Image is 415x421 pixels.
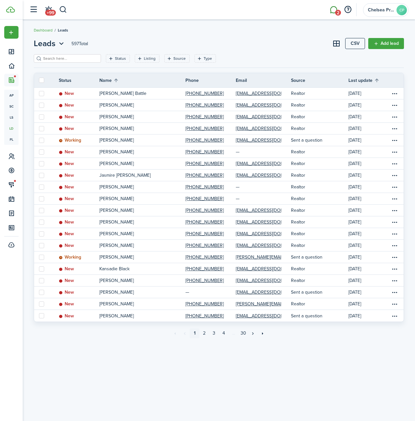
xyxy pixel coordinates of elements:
a: Dashboard [34,27,53,33]
a: Open menu [391,240,404,251]
a: [DATE] [348,251,391,263]
a: [PHONE_NUMBER] [185,146,236,158]
a: Realtor [291,275,348,286]
a: [DATE] [348,298,391,310]
p: Jasmire [PERSON_NAME] [99,172,151,179]
a: [EMAIL_ADDRESS][DOMAIN_NAME] [236,172,307,179]
status: Working [59,255,81,260]
a: [PERSON_NAME] [99,228,185,239]
a: [EMAIL_ADDRESS][DOMAIN_NAME] [236,160,307,167]
a: Realtor [291,146,348,158]
a: [EMAIL_ADDRESS][DOMAIN_NAME] [236,99,291,111]
a: [PHONE_NUMBER] [185,230,224,237]
a: [PHONE_NUMBER] [185,265,224,272]
status: New [59,243,74,248]
a: ap [4,90,19,101]
a: [EMAIL_ADDRESS][DOMAIN_NAME] [236,240,291,251]
p: [DATE] [348,113,361,120]
status: New [59,278,74,283]
a: [PERSON_NAME] [99,158,185,169]
button: Open menu [391,101,398,109]
a: [PERSON_NAME] [99,287,185,298]
a: [PHONE_NUMBER] [185,254,224,261]
p: [PERSON_NAME] [99,125,134,132]
status: New [59,126,74,131]
th: Status [59,77,99,84]
a: New [59,99,99,111]
a: [EMAIL_ADDRESS][DOMAIN_NAME] [236,137,307,144]
a: [EMAIL_ADDRESS][DOMAIN_NAME] [236,242,307,249]
a: — [185,287,236,298]
a: New [59,193,99,204]
button: Open menu [391,148,398,156]
a: [PHONE_NUMBER] [185,205,236,216]
input: Search here... [42,56,99,62]
a: New [59,205,99,216]
a: [EMAIL_ADDRESS][DOMAIN_NAME] [236,134,291,146]
p: Sent a question [291,137,322,144]
p: [DATE] [348,289,361,296]
a: [PHONE_NUMBER] [185,251,236,263]
p: [DATE] [348,219,361,225]
status: New [59,266,74,272]
status: New [59,231,74,236]
a: [DATE] [348,181,391,193]
button: Open menu [391,183,398,191]
p: [DATE] [348,254,361,261]
a: New [59,111,99,122]
p: Realtor [291,160,305,167]
a: [PERSON_NAME] [99,251,185,263]
a: [EMAIL_ADDRESS][DOMAIN_NAME] [236,88,291,99]
status: New [59,290,74,295]
a: [EMAIL_ADDRESS][DOMAIN_NAME] [236,113,307,120]
status: Working [59,138,81,143]
p: [DATE] [348,184,361,190]
p: [PERSON_NAME] [99,300,134,307]
avatar-text: CP [396,5,407,15]
button: Open menu [391,230,398,238]
a: [PHONE_NUMBER] [185,172,224,179]
a: sc [4,101,19,112]
span: pl [4,134,19,145]
button: Open menu [391,207,398,214]
a: Jasmire [PERSON_NAME] [99,170,185,181]
a: [PERSON_NAME] [99,193,185,204]
p: Realtor [291,230,305,237]
span: 2 [335,10,341,16]
a: [DATE] [348,170,391,181]
a: Kansadie Black [99,263,185,274]
a: Sent a question [291,134,348,146]
a: [EMAIL_ADDRESS][DOMAIN_NAME] [236,216,291,228]
status: New [59,173,74,178]
a: [PHONE_NUMBER] [185,216,236,228]
p: Realtor [291,90,305,97]
a: [PHONE_NUMBER] [185,125,224,132]
a: [PHONE_NUMBER] [185,148,224,155]
button: Open menu [391,253,398,261]
p: [DATE] [348,242,361,249]
a: Working [59,251,99,263]
a: Realtor [291,205,348,216]
p: Realtor [291,195,305,202]
button: Open menu [391,218,398,226]
p: [DATE] [348,137,361,144]
button: Open menu [391,300,398,308]
a: [PERSON_NAME] [99,181,185,193]
a: [PHONE_NUMBER] [185,219,224,225]
a: Open menu [391,228,404,239]
a: Open menu [391,134,404,146]
p: [PERSON_NAME] [99,160,134,167]
a: [PERSON_NAME] [99,275,185,286]
a: New [59,146,99,158]
a: Realtor [291,298,348,310]
p: [PERSON_NAME] [99,184,134,190]
a: [PHONE_NUMBER] [185,193,236,204]
a: New [59,287,99,298]
p: [PERSON_NAME] [99,207,134,214]
p: [PERSON_NAME] [99,289,134,296]
a: [DATE] [348,263,391,274]
a: [EMAIL_ADDRESS][DOMAIN_NAME] [236,230,307,237]
a: New [59,298,99,310]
